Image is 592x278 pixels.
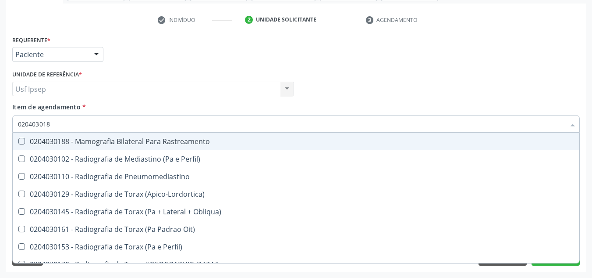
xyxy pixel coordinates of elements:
div: 0204030110 - Radiografia de Pneumomediastino [18,173,574,180]
div: 0204030188 - Mamografia Bilateral Para Rastreamento [18,138,574,145]
div: 0204030161 - Radiografia de Torax (Pa Padrao Oit) [18,226,574,233]
div: 2 [245,16,253,24]
div: 0204030153 - Radiografia de Torax (Pa e Perfil) [18,243,574,250]
input: Buscar por procedimentos [18,115,565,133]
div: 0204030102 - Radiografia de Mediastino (Pa e Perfil) [18,155,574,162]
div: 0204030145 - Radiografia de Torax (Pa + Lateral + Obliqua) [18,208,574,215]
div: 0204030129 - Radiografia de Torax (Apico-Lordortica) [18,191,574,198]
label: Requerente [12,33,50,47]
span: Item de agendamento [12,103,81,111]
label: Unidade de referência [12,68,82,82]
div: 0204030170 - Radiografia de Torax ([GEOGRAPHIC_DATA]) [18,261,574,268]
div: Unidade solicitante [256,16,316,24]
span: Paciente [15,50,85,59]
